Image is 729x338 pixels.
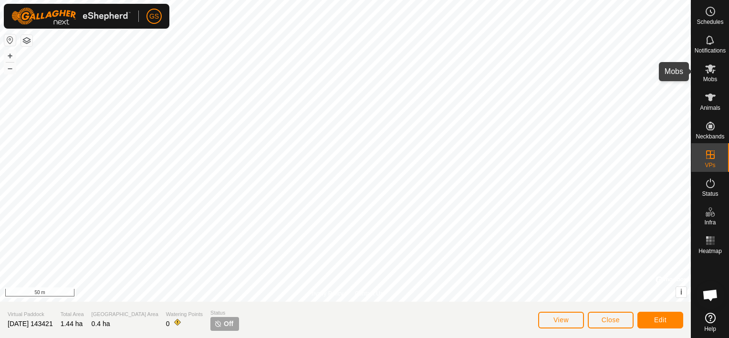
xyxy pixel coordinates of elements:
span: Heatmap [698,248,722,254]
span: Edit [654,316,667,324]
img: Gallagher Logo [11,8,131,25]
span: Status [702,191,718,197]
span: Schedules [697,19,723,25]
div: Open chat [696,281,725,309]
button: View [538,312,584,328]
span: VPs [705,162,715,168]
img: turn-off [214,320,222,327]
span: [GEOGRAPHIC_DATA] Area [92,310,158,318]
a: Help [691,309,729,336]
span: Mobs [703,76,717,82]
button: Close [588,312,634,328]
span: Watering Points [166,310,203,318]
button: Reset Map [4,34,16,46]
button: i [676,287,687,297]
span: View [553,316,569,324]
span: Off [224,319,233,329]
span: Virtual Paddock [8,310,53,318]
span: 1.44 ha [61,320,83,327]
span: Notifications [695,48,726,53]
span: 0.4 ha [92,320,110,327]
span: i [680,288,682,296]
span: Status [210,309,239,317]
span: Total Area [61,310,84,318]
span: Help [704,326,716,332]
span: [DATE] 143421 [8,320,53,327]
button: Map Layers [21,35,32,46]
span: 0 [166,320,170,327]
span: Close [602,316,620,324]
span: Neckbands [696,134,724,139]
span: Infra [704,220,716,225]
button: – [4,63,16,74]
a: Privacy Policy [308,289,344,298]
button: Edit [637,312,683,328]
span: GS [149,11,159,21]
span: Animals [700,105,720,111]
button: + [4,50,16,62]
a: Contact Us [355,289,383,298]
